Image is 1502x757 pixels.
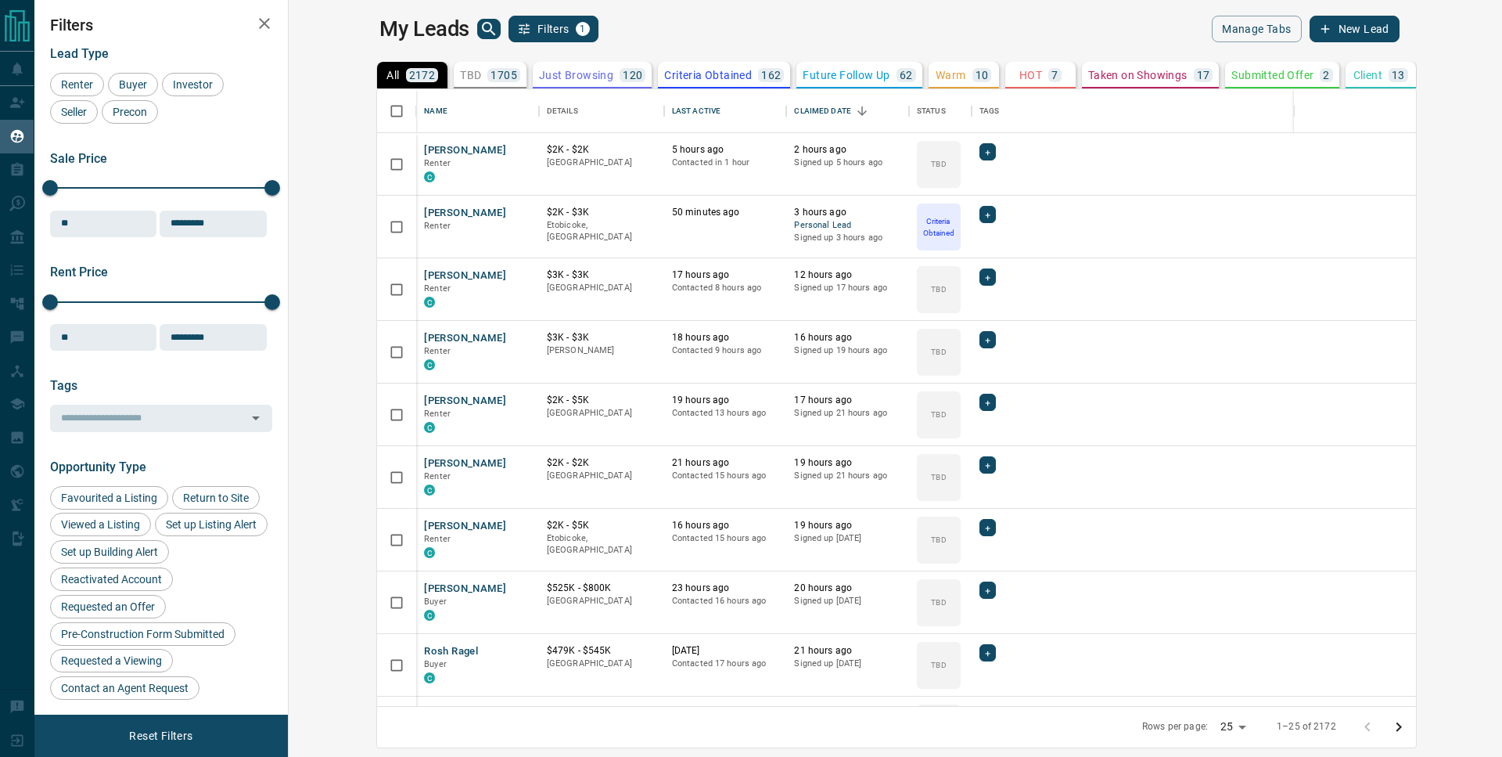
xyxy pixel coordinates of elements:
div: Last Active [664,89,787,133]
span: Requested a Viewing [56,654,167,667]
button: [PERSON_NAME] [424,394,506,409]
div: Seller [50,100,98,124]
p: TBD [931,534,946,546]
p: Future Follow Up [803,70,889,81]
div: Details [547,89,578,133]
div: Last Active [672,89,720,133]
p: 5 hours ago [672,143,779,157]
button: search button [477,19,501,39]
div: Favourited a Listing [50,486,168,510]
p: [GEOGRAPHIC_DATA] [547,470,656,482]
span: Rent Price [50,265,108,279]
span: + [985,645,990,661]
div: condos.ca [424,547,435,558]
p: 1705 [490,70,517,81]
p: 2172 [409,70,436,81]
p: Warm [936,70,966,81]
span: Set up Building Alert [56,546,163,558]
p: Rows per page: [1142,720,1208,734]
div: Requested an Offer [50,595,166,618]
p: [DATE] [672,644,779,658]
button: Reset Filters [119,723,203,749]
p: 62 [900,70,913,81]
div: condos.ca [424,672,435,683]
p: TBD [931,283,946,295]
p: [GEOGRAPHIC_DATA] [547,157,656,169]
button: [PERSON_NAME] [424,269,506,283]
p: HOT [1019,70,1042,81]
p: Contacted 8 hours ago [672,282,779,294]
p: 19 hours ago [672,394,779,407]
div: + [979,206,996,223]
p: 10 [976,70,989,81]
p: $2K - $5K [547,519,656,532]
p: Signed up 19 hours ago [794,344,901,357]
div: + [979,143,996,160]
span: + [985,582,990,598]
div: Renter [50,73,104,96]
p: Contacted 17 hours ago [672,658,779,670]
span: + [985,207,990,222]
p: TBD [460,70,481,81]
button: Sort [851,100,873,122]
p: 3 hours ago [794,206,901,219]
span: + [985,520,990,535]
div: condos.ca [424,485,435,496]
p: Contacted 13 hours ago [672,407,779,420]
span: Buyer [424,597,447,607]
span: Precon [107,106,153,118]
p: Signed up 21 hours ago [794,470,901,482]
p: All [386,70,399,81]
p: Client [1353,70,1382,81]
span: Seller [56,106,92,118]
p: 2 [1323,70,1329,81]
div: Pre-Construction Form Submitted [50,622,235,646]
p: [GEOGRAPHIC_DATA] [547,407,656,420]
div: + [979,269,996,286]
p: 18 hours ago [672,331,779,344]
p: Contacted 15 hours ago [672,470,779,482]
span: Personal Lead [794,219,901,233]
p: 120 [623,70,642,81]
div: Reactivated Account [50,568,173,591]
p: Just Browsing [539,70,613,81]
p: Contacted in 1 hour [672,157,779,169]
span: + [985,457,990,473]
span: Set up Listing Alert [160,518,262,531]
div: 25 [1214,716,1252,738]
div: Viewed a Listing [50,513,151,536]
div: Tags [972,89,1461,133]
p: 12 hours ago [794,269,901,282]
div: + [979,331,996,348]
span: + [985,269,990,285]
p: [PERSON_NAME] [547,344,656,357]
p: 19 hours ago [794,519,901,532]
span: Pre-Construction Form Submitted [56,628,230,640]
div: Return to Site [172,486,260,510]
button: [PERSON_NAME] [424,519,506,534]
span: Requested an Offer [56,600,160,613]
p: 2 hours ago [794,143,901,157]
div: + [979,456,996,474]
span: Tags [50,378,77,393]
div: Precon [102,100,158,124]
span: + [985,332,990,348]
p: Criteria Obtained [918,215,959,239]
div: Investor [162,73,224,96]
p: Signed up [DATE] [794,658,901,670]
div: Tags [979,89,1000,133]
p: Criteria Obtained [664,70,752,81]
p: Signed up 17 hours ago [794,282,901,294]
div: + [979,394,996,411]
p: Etobicoke, [GEOGRAPHIC_DATA] [547,532,656,557]
div: Buyer [108,73,158,96]
button: [PERSON_NAME] [424,143,506,158]
p: 17 [1197,70,1210,81]
p: Contacted 16 hours ago [672,595,779,607]
div: Details [539,89,664,133]
button: Go to next page [1383,712,1414,743]
span: Return to Site [178,492,254,504]
p: 16 hours ago [672,519,779,532]
span: Renter [424,471,451,481]
p: $2K - $2K [547,456,656,470]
